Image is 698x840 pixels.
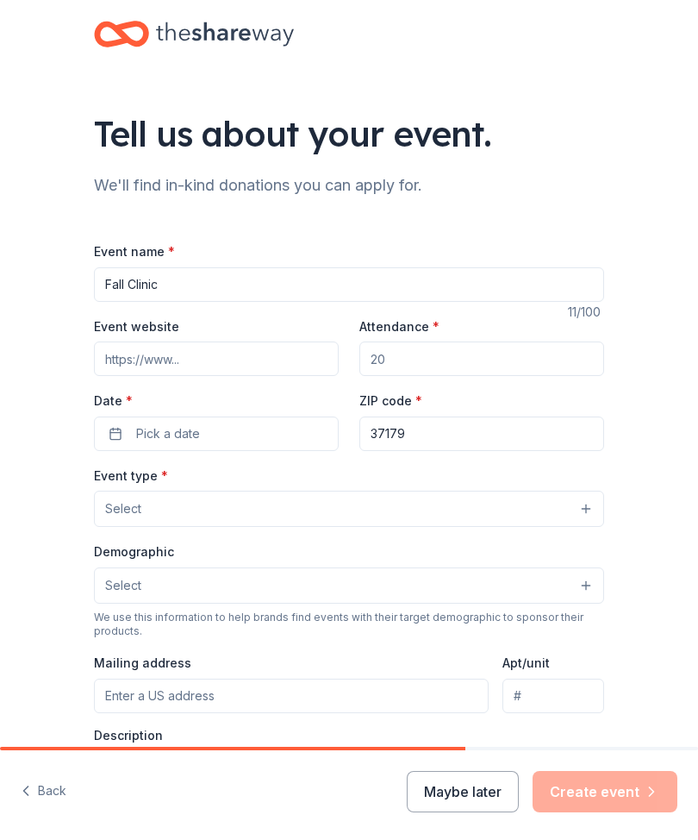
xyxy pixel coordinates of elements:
div: We'll find in-kind donations you can apply for. [94,172,604,199]
div: 11 /100 [568,302,604,323]
input: # [502,679,604,713]
button: Maybe later [407,771,519,812]
label: Mailing address [94,655,191,672]
input: Enter a US address [94,679,489,713]
span: Select [105,575,141,596]
button: Select [94,491,604,527]
button: Select [94,567,604,604]
label: Date [94,392,339,410]
label: Description [94,727,163,744]
button: Pick a date [94,417,339,451]
label: Attendance [359,318,439,335]
input: 12345 (U.S. only) [359,417,604,451]
span: Select [105,498,141,519]
label: Event name [94,243,175,260]
label: ZIP code [359,392,422,410]
label: Demographic [94,543,174,561]
div: Tell us about your event. [94,110,604,158]
label: Event type [94,467,168,485]
div: We use this information to help brands find events with their target demographic to sponsor their... [94,611,604,638]
label: Apt/unit [502,655,550,672]
input: https://www... [94,342,339,376]
label: Event website [94,318,179,335]
input: 20 [359,342,604,376]
button: Back [21,774,66,810]
input: Spring Fundraiser [94,267,604,302]
span: Pick a date [136,423,200,444]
